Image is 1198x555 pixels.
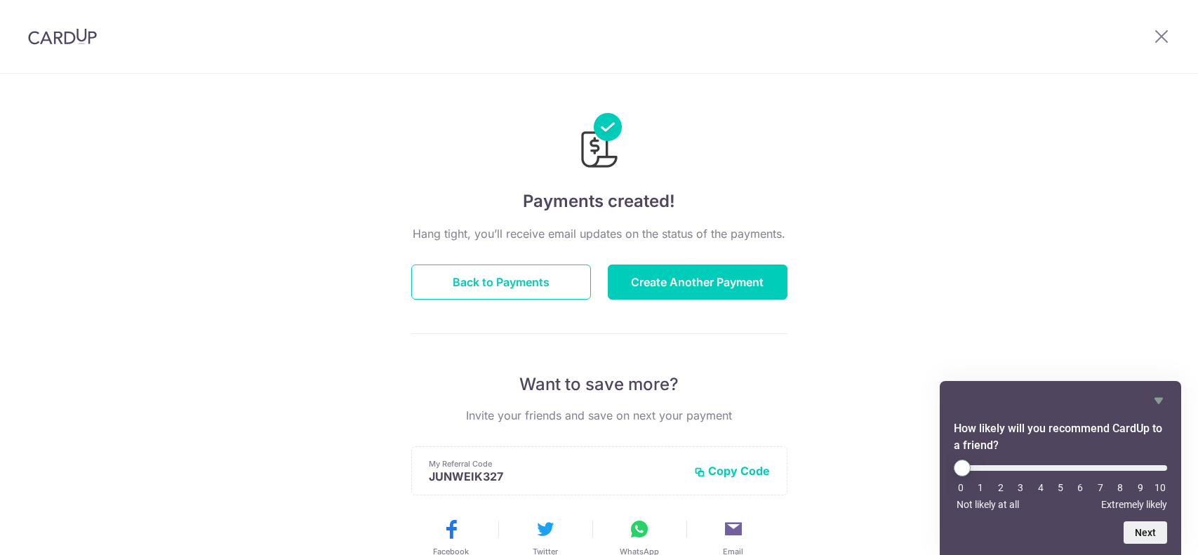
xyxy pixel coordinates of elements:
[1124,521,1167,544] button: Next question
[411,407,787,424] p: Invite your friends and save on next your payment
[411,189,787,214] h4: Payments created!
[1101,499,1167,510] span: Extremely likely
[429,458,683,469] p: My Referral Code
[1133,482,1147,493] li: 9
[954,460,1167,510] div: How likely will you recommend CardUp to a friend? Select an option from 0 to 10, with 0 being Not...
[954,482,968,493] li: 0
[1150,392,1167,409] button: Hide survey
[429,469,683,483] p: JUNWEIK327
[1034,482,1048,493] li: 4
[973,482,987,493] li: 1
[411,225,787,242] p: Hang tight, you’ll receive email updates on the status of the payments.
[1113,482,1127,493] li: 8
[957,499,1019,510] span: Not likely at all
[1013,482,1027,493] li: 3
[1093,482,1107,493] li: 7
[994,482,1008,493] li: 2
[954,392,1167,544] div: How likely will you recommend CardUp to a friend? Select an option from 0 to 10, with 0 being Not...
[411,373,787,396] p: Want to save more?
[1073,482,1087,493] li: 6
[694,464,770,478] button: Copy Code
[1153,482,1167,493] li: 10
[28,28,97,45] img: CardUp
[608,265,787,300] button: Create Another Payment
[1053,482,1067,493] li: 5
[577,113,622,172] img: Payments
[411,265,591,300] button: Back to Payments
[954,420,1167,454] h2: How likely will you recommend CardUp to a friend? Select an option from 0 to 10, with 0 being Not...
